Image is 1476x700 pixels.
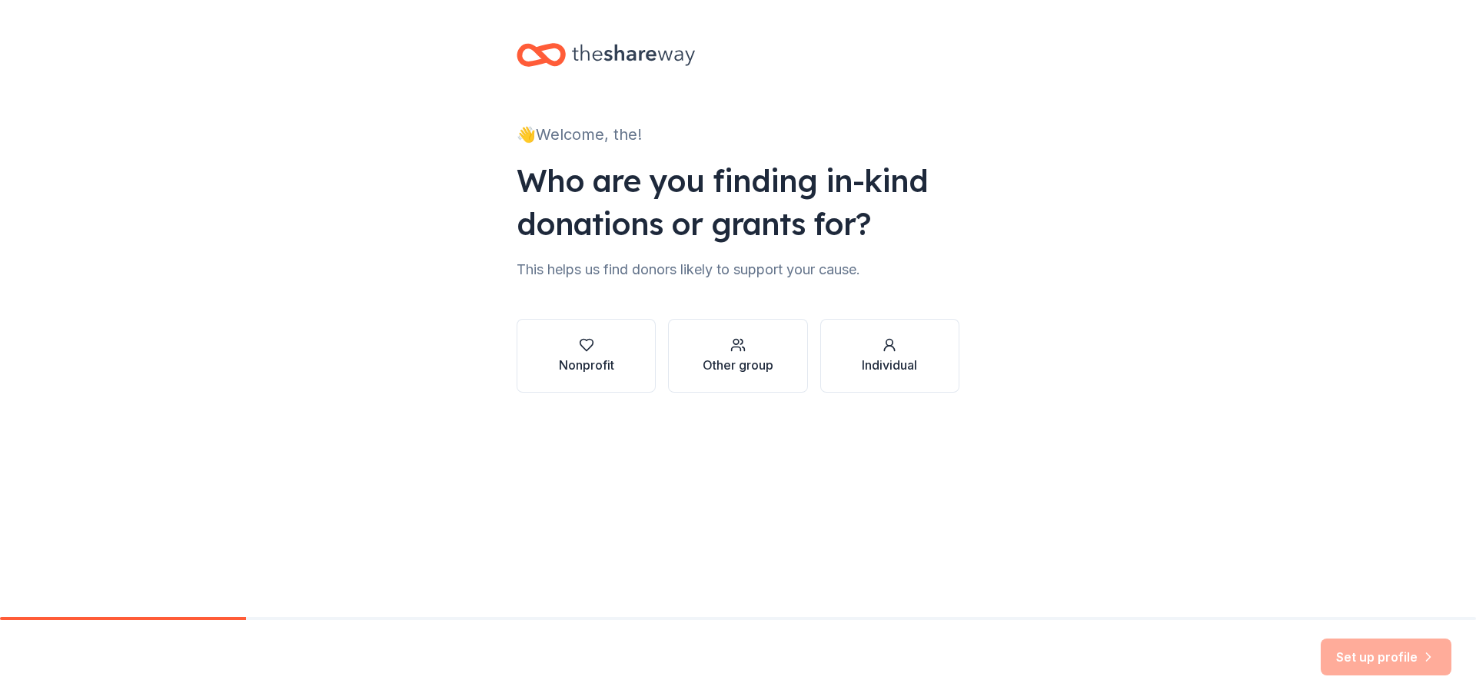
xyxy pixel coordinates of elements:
[820,319,959,393] button: Individual
[703,356,773,374] div: Other group
[517,122,959,147] div: 👋 Welcome, the!
[517,159,959,245] div: Who are you finding in-kind donations or grants for?
[668,319,807,393] button: Other group
[559,356,614,374] div: Nonprofit
[517,319,656,393] button: Nonprofit
[517,257,959,282] div: This helps us find donors likely to support your cause.
[862,356,917,374] div: Individual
